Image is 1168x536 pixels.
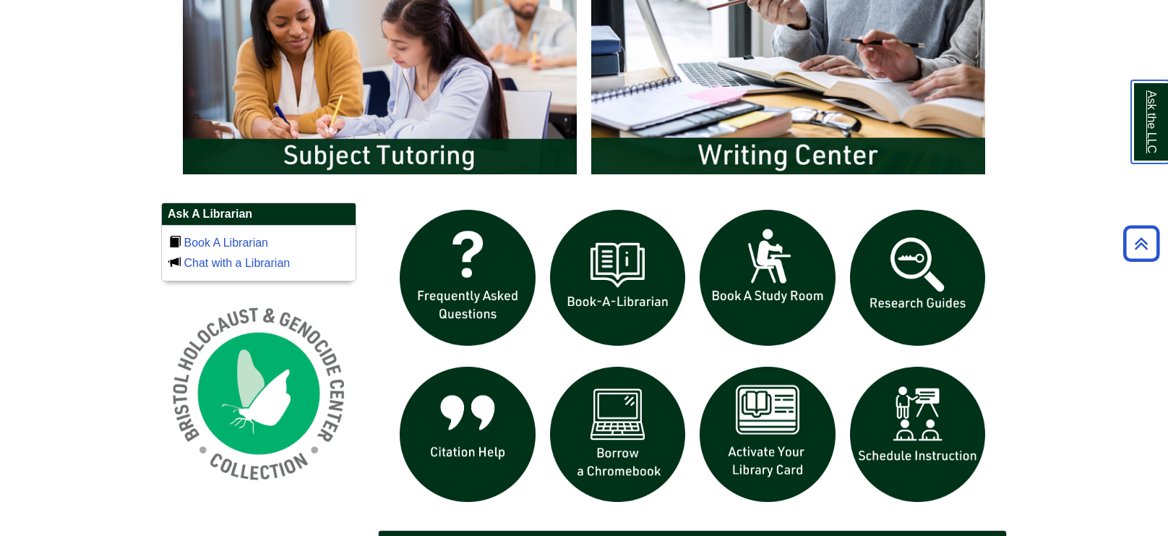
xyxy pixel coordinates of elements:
img: Holocaust and Genocide Collection [161,296,356,491]
div: slideshow [392,203,992,516]
img: frequently asked questions [392,203,543,353]
a: Book A Librarian [184,237,268,249]
img: Research Guides icon links to research guides web page [843,203,993,353]
h2: Ask A Librarian [162,203,356,226]
img: For faculty. Schedule Library Instruction icon links to form. [843,360,993,510]
img: activate Library Card icon links to form to activate student ID into library card [692,360,843,510]
img: Borrow a chromebook icon links to the borrow a chromebook web page [543,360,693,510]
a: Back to Top [1118,234,1164,253]
img: Book a Librarian icon links to book a librarian web page [543,203,693,353]
img: citation help icon links to citation help guide page [392,360,543,510]
img: book a study room icon links to book a study room web page [692,203,843,353]
a: Chat with a Librarian [184,257,290,269]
